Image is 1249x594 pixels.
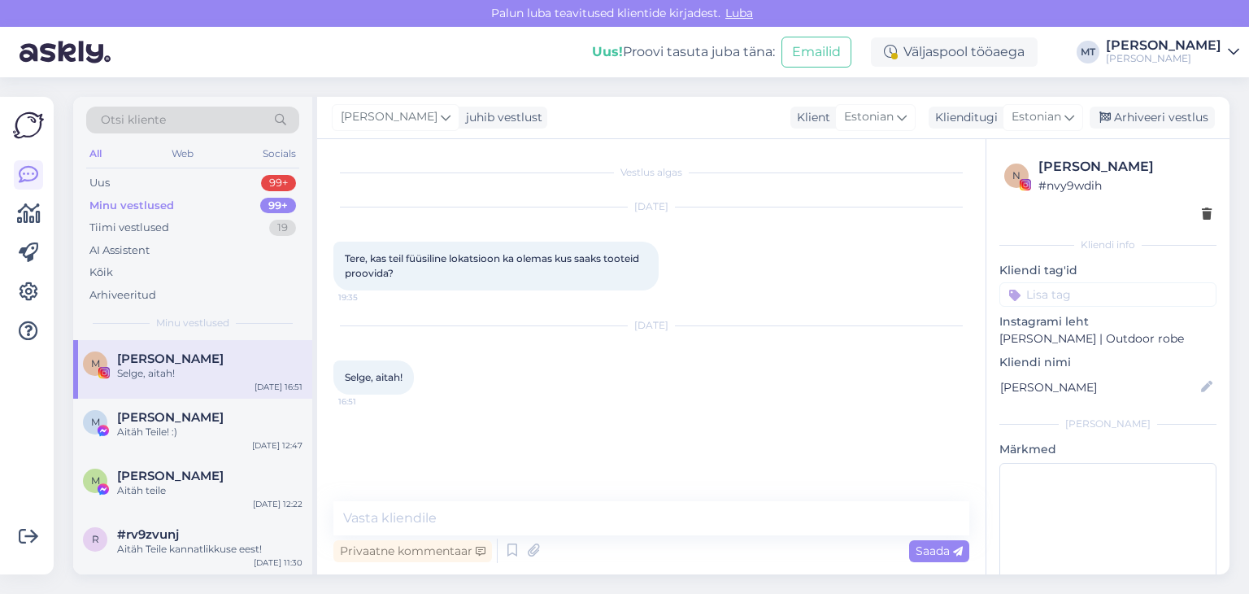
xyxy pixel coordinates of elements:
span: Maila Logina [117,469,224,483]
div: [DATE] [333,199,969,214]
div: Kõik [89,264,113,281]
div: [DATE] 12:47 [252,439,302,452]
div: Arhiveeritud [89,287,156,304]
p: [PERSON_NAME] | Outdoor robe [999,330,1216,347]
span: Saada [916,544,963,558]
span: Luba [720,6,758,20]
div: 99+ [260,198,296,214]
div: [DATE] 12:22 [253,498,302,510]
div: Aitäh Teile! :) [117,425,302,439]
p: Instagrami leht [999,313,1216,330]
p: Kliendi nimi [999,354,1216,371]
div: Privaatne kommentaar [333,540,492,562]
span: Estonian [1012,108,1061,126]
div: Aitäh Teile kannatlikkuse eest! [117,542,302,557]
div: Klienditugi [929,109,998,126]
div: [DATE] [333,318,969,333]
div: juhib vestlust [459,109,542,126]
div: 99+ [261,175,296,191]
div: [PERSON_NAME] [1106,39,1221,52]
p: Märkmed [999,441,1216,458]
div: Arhiveeri vestlus [1090,107,1215,129]
span: Estonian [844,108,894,126]
div: Socials [259,143,299,164]
div: All [86,143,105,164]
input: Lisa tag [999,282,1216,307]
div: [DATE] 11:30 [254,557,302,569]
div: [PERSON_NAME] [999,417,1216,431]
span: Tere, kas teil füüsiline lokatsioon ka olemas kus saaks tooteid proovida? [345,252,642,279]
div: [PERSON_NAME] [1038,157,1212,177]
span: r [92,533,99,545]
span: M [91,474,100,487]
span: 19:35 [338,291,399,304]
div: Tiimi vestlused [89,220,169,236]
div: AI Assistent [89,242,150,259]
div: Selge, aitah! [117,366,302,381]
span: Selge, aitah! [345,371,403,383]
p: Kliendi tag'id [999,262,1216,279]
img: Askly Logo [13,110,44,141]
div: Uus [89,175,110,191]
span: Marko [117,352,224,366]
div: Väljaspool tööaega [871,37,1038,67]
span: n [1012,169,1021,181]
span: [PERSON_NAME] [341,108,437,126]
div: # nvy9wdih [1038,177,1212,194]
div: Aitäh teile [117,483,302,498]
div: Web [168,143,197,164]
div: Proovi tasuta juba täna: [592,42,775,62]
span: Otsi kliente [101,111,166,129]
b: Uus! [592,44,623,59]
span: M [91,416,100,428]
span: Maila Jaas [117,410,224,425]
div: [DATE] 16:51 [255,381,302,393]
span: #rv9zvunj [117,527,179,542]
button: Emailid [781,37,851,68]
div: Minu vestlused [89,198,174,214]
div: 19 [269,220,296,236]
span: Minu vestlused [156,316,229,330]
div: Klient [790,109,830,126]
a: [PERSON_NAME][PERSON_NAME] [1106,39,1239,65]
div: MT [1077,41,1099,63]
div: [PERSON_NAME] [1106,52,1221,65]
span: 16:51 [338,395,399,408]
span: M [91,357,100,369]
input: Lisa nimi [1000,378,1198,396]
div: Vestlus algas [333,165,969,180]
div: Kliendi info [999,238,1216,252]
